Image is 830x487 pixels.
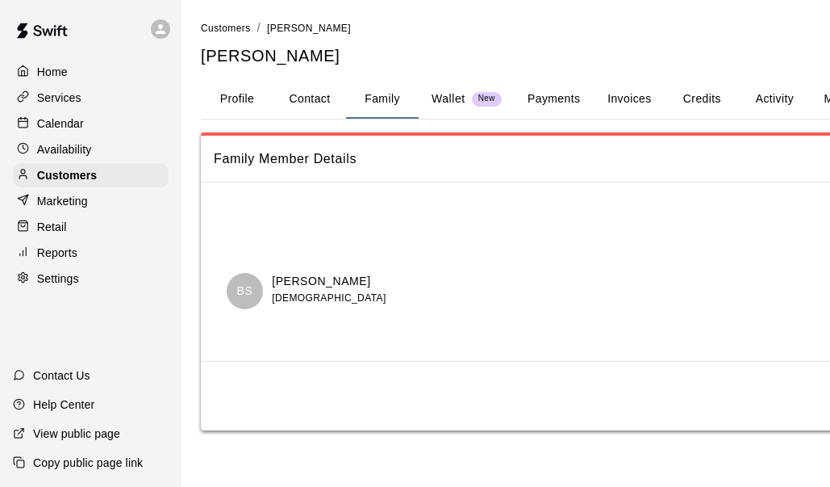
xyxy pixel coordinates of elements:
[13,163,169,187] a: Customers
[515,80,593,119] button: Payments
[273,80,346,119] button: Contact
[227,273,263,309] div: Brody Simmons
[272,273,386,290] p: [PERSON_NAME]
[33,367,90,384] p: Contact Us
[237,283,253,300] p: BS
[33,455,143,471] p: Copy public page link
[13,60,169,84] a: Home
[201,21,251,34] a: Customers
[272,292,386,304] span: [DEMOGRAPHIC_DATA]
[13,189,169,213] a: Marketing
[13,215,169,239] a: Retail
[33,426,120,442] p: View public page
[13,86,169,110] a: Services
[346,80,419,119] button: Family
[37,90,81,106] p: Services
[201,80,273,119] button: Profile
[37,64,68,80] p: Home
[37,141,92,157] p: Availability
[665,80,738,119] button: Credits
[37,193,88,209] p: Marketing
[432,90,465,107] p: Wallet
[201,23,251,34] span: Customers
[37,167,97,183] p: Customers
[738,80,811,119] button: Activity
[37,271,79,287] p: Settings
[13,241,169,265] a: Reports
[37,245,77,261] p: Reports
[267,23,351,34] span: [PERSON_NAME]
[13,111,169,136] a: Calendar
[13,137,169,162] a: Availability
[37,115,84,132] p: Calendar
[257,19,261,36] li: /
[37,219,67,235] p: Retail
[13,267,169,291] a: Settings
[33,397,94,413] p: Help Center
[593,80,665,119] button: Invoices
[472,94,502,104] span: New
